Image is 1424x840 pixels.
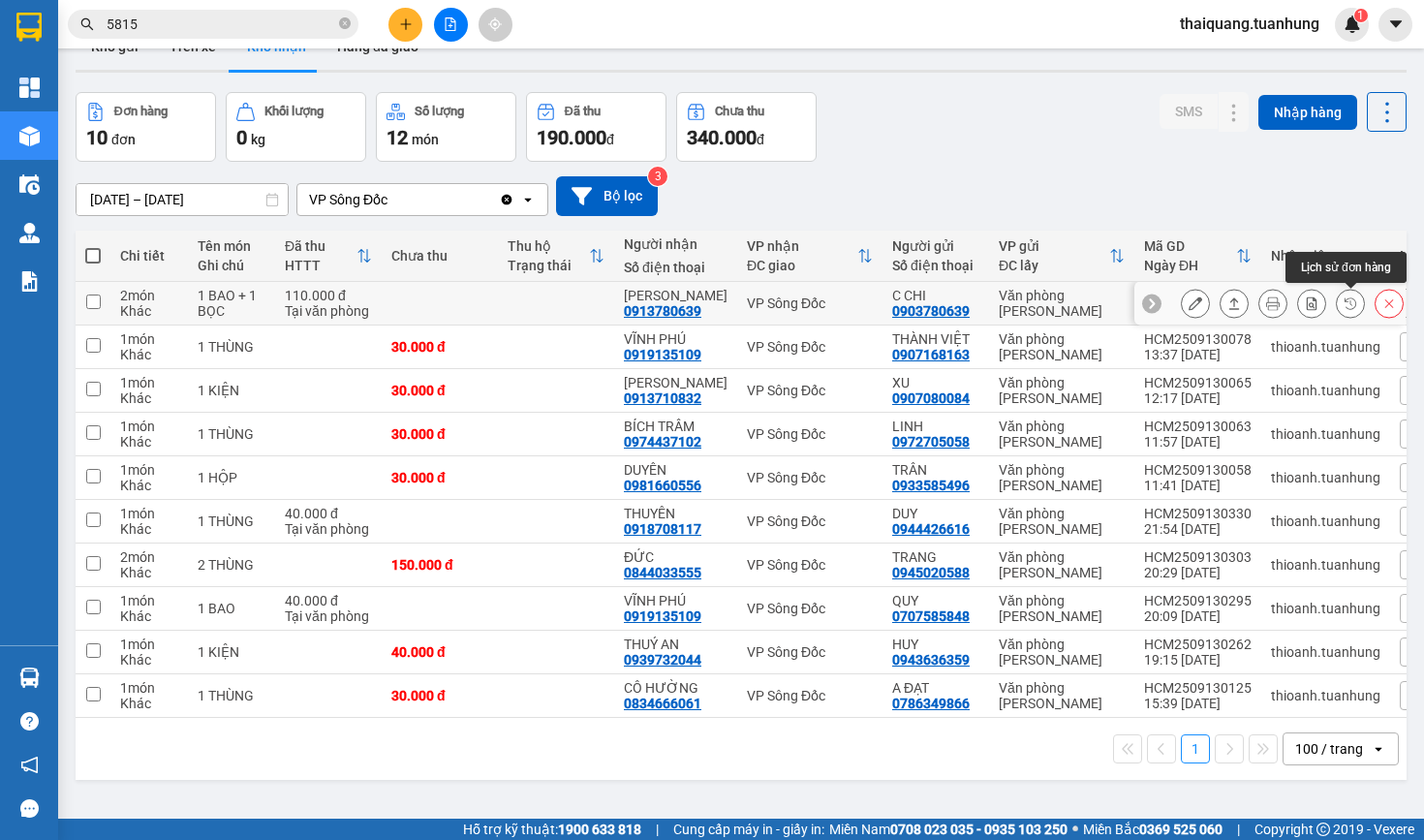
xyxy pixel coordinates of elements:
[444,17,457,31] span: file-add
[388,8,422,42] button: plus
[892,419,979,434] div: LINH
[20,756,39,774] span: notification
[1285,252,1407,283] div: Lịch sử đơn hàng
[120,419,178,434] div: 1 món
[1144,549,1252,565] div: HCM2509130303
[508,238,589,254] div: Thu hộ
[1144,258,1236,273] div: Ngày ĐH
[120,593,178,608] div: 1 món
[999,331,1125,362] div: Văn phòng [PERSON_NAME]
[339,16,351,34] span: close-circle
[656,819,659,840] span: |
[198,644,265,660] div: 1 KIỆN
[77,184,288,215] input: Select a date range.
[1271,383,1380,398] div: thioanh.tuanhung
[120,375,178,390] div: 1 món
[892,238,979,254] div: Người gửi
[80,17,94,31] span: search
[1144,637,1252,652] div: HCM2509130262
[1181,289,1210,318] div: Sửa đơn hàng
[624,390,701,406] div: 0913710832
[892,390,970,406] div: 0907080084
[120,288,178,303] div: 2 món
[1237,819,1240,840] span: |
[624,652,701,668] div: 0939732044
[890,822,1068,837] strong: 0708 023 035 - 0935 103 250
[892,652,970,668] div: 0943636359
[892,506,979,521] div: DUY
[120,303,178,319] div: Khác
[19,271,40,292] img: solution-icon
[687,126,757,149] span: 340.000
[285,238,356,254] div: Đã thu
[120,696,178,711] div: Khác
[892,375,979,390] div: XU
[1134,231,1261,282] th: Toggle SortBy
[198,470,265,485] div: 1 HỘP
[624,637,727,652] div: THUÝ AN
[488,17,502,31] span: aim
[747,296,873,311] div: VP Sông Đốc
[999,462,1125,493] div: Văn phòng [PERSON_NAME]
[20,712,39,731] span: question-circle
[1139,822,1223,837] strong: 0369 525 060
[198,601,265,616] div: 1 BAO
[624,565,701,580] div: 0844033555
[120,434,178,450] div: Khác
[1144,521,1252,537] div: 21:54 [DATE]
[391,644,488,660] div: 40.000 đ
[892,549,979,565] div: TRANG
[19,78,40,98] img: dashboard-icon
[415,105,464,118] div: Số lượng
[285,288,372,303] div: 110.000 đ
[1144,506,1252,521] div: HCM2509130330
[1357,9,1364,22] span: 1
[1271,248,1380,264] div: Nhân viên
[391,470,488,485] div: 30.000 đ
[19,223,40,243] img: warehouse-icon
[391,248,488,264] div: Chưa thu
[251,132,265,147] span: kg
[892,478,970,493] div: 0933585496
[1144,608,1252,624] div: 20:09 [DATE]
[892,521,970,537] div: 0944426616
[747,258,857,273] div: ĐC giao
[264,105,324,118] div: Khối lượng
[1271,644,1380,660] div: thioanh.tuanhung
[892,288,979,303] div: C CHI
[499,192,514,207] svg: Clear value
[624,696,701,711] div: 0834666061
[236,126,247,149] span: 0
[829,819,1068,840] span: Miền Nam
[19,174,40,195] img: warehouse-icon
[989,231,1134,282] th: Toggle SortBy
[198,383,265,398] div: 1 KIỆN
[673,819,824,840] span: Cung cấp máy in - giấy in:
[198,258,265,273] div: Ghi chú
[715,105,764,118] div: Chưa thu
[1144,696,1252,711] div: 15:39 [DATE]
[1144,347,1252,362] div: 13:37 [DATE]
[624,419,727,434] div: BÍCH TRÂM
[111,132,136,147] span: đơn
[624,608,701,624] div: 0919135109
[1144,652,1252,668] div: 19:15 [DATE]
[376,92,516,162] button: Số lượng12món
[434,8,468,42] button: file-add
[120,478,178,493] div: Khác
[399,17,413,31] span: plus
[1378,8,1412,42] button: caret-down
[1144,593,1252,608] div: HCM2509130295
[892,680,979,696] div: A ĐẠT
[999,506,1125,537] div: Văn phòng [PERSON_NAME]
[120,549,178,565] div: 2 món
[387,126,408,149] span: 12
[892,608,970,624] div: 0707585848
[892,434,970,450] div: 0972705058
[624,434,701,450] div: 0974437102
[1144,434,1252,450] div: 11:57 [DATE]
[412,132,439,147] span: món
[1371,741,1386,757] svg: open
[624,375,727,390] div: NGUYỄN
[606,132,614,147] span: đ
